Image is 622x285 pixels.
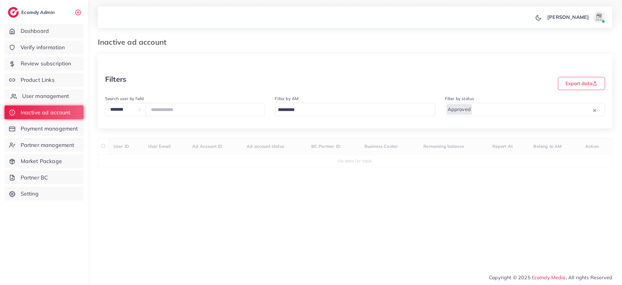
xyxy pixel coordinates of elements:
[489,274,612,281] span: Copyright © 2025
[21,27,49,35] span: Dashboard
[558,77,605,90] button: Export data
[5,106,84,120] a: Inactive ad account
[276,105,427,115] input: Search for option
[21,43,65,51] span: Verify information
[21,109,70,116] span: Inactive ad account
[98,38,171,47] h3: Inactive ad account
[445,96,474,102] label: Filter by status
[22,92,69,100] span: User management
[5,73,84,87] a: Product Links
[593,11,605,23] img: avatar
[566,274,612,281] span: , All rights Reserved
[446,104,472,115] span: Approved
[5,138,84,152] a: Partner management
[21,190,39,198] span: Setting
[21,174,48,182] span: Partner BC
[473,105,592,115] input: Search for option
[5,89,84,103] a: User management
[8,7,56,18] a: logoEcomdy Admin
[5,57,84,71] a: Review subscription
[566,80,597,86] span: Export data
[532,274,566,280] a: Ecomdy Media
[275,103,435,116] div: Search for option
[5,122,84,136] a: Payment management
[5,154,84,168] a: Market Package
[5,24,84,38] a: Dashboard
[275,96,299,102] label: Filter by AM
[593,106,596,113] button: Clear Selected
[445,103,605,116] div: Search for option
[21,157,62,165] span: Market Package
[105,96,144,102] label: Search user by field
[5,171,84,185] a: Partner BC
[21,9,56,15] h2: Ecomdy Admin
[21,141,74,149] span: Partner management
[21,76,55,84] span: Product Links
[105,75,126,84] h3: Filters
[5,40,84,54] a: Verify information
[544,11,607,23] a: [PERSON_NAME]avatar
[5,187,84,201] a: Setting
[21,60,71,68] span: Review subscription
[8,7,19,18] img: logo
[21,125,78,133] span: Payment management
[547,13,589,21] p: [PERSON_NAME]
